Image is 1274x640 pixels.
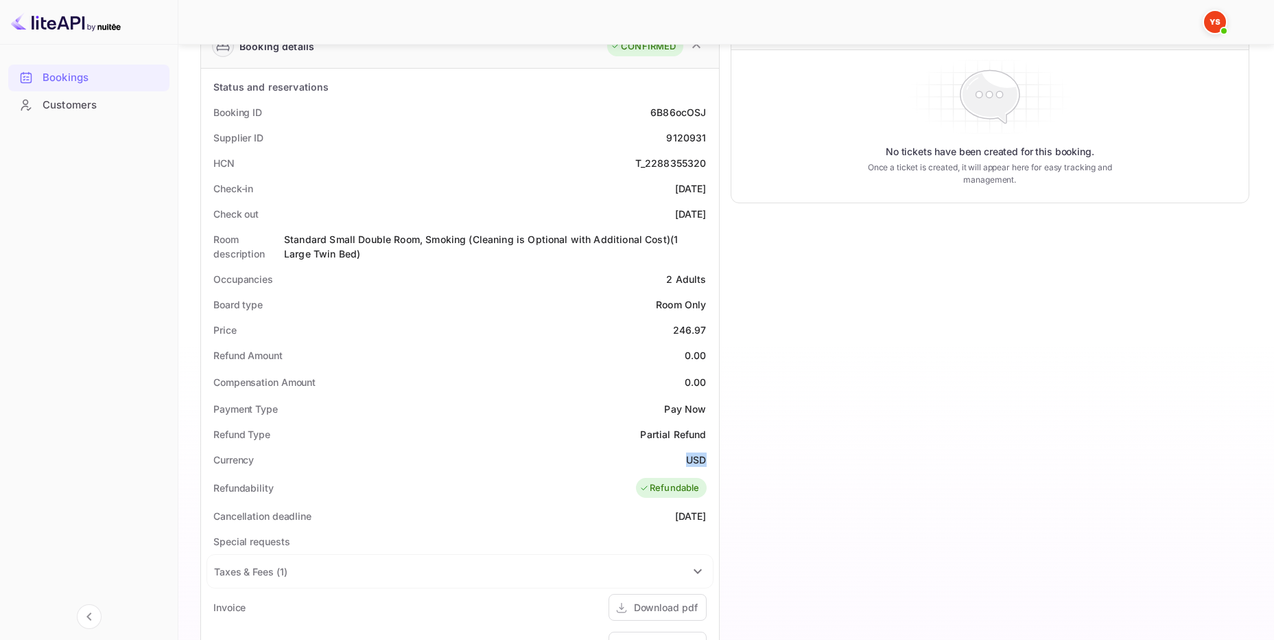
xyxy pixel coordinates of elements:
[213,403,278,415] ya-tr-span: Payment Type
[621,40,676,54] ya-tr-span: CONFIRMED
[650,481,700,495] ya-tr-span: Refundable
[213,350,283,361] ya-tr-span: Refund Amount
[239,39,314,54] ya-tr-span: Booking details
[213,183,253,194] ya-tr-span: Check-in
[207,555,713,588] div: Taxes & Fees (1)
[213,536,290,547] ya-tr-span: Special requests
[213,208,259,220] ya-tr-span: Check out
[685,348,707,363] div: 0.00
[8,92,169,119] div: Customers
[284,566,287,578] ya-tr-span: )
[280,566,284,578] ya-tr-span: 1
[213,510,311,522] ya-tr-span: Cancellation deadline
[664,403,706,415] ya-tr-span: Pay Now
[213,81,329,93] ya-tr-span: Status and reservations
[213,106,262,118] ya-tr-span: Booking ID
[675,181,707,196] div: [DATE]
[213,324,237,336] ya-tr-span: Price
[640,428,706,440] ya-tr-span: Partial Refund
[213,157,235,169] ya-tr-span: HCN
[685,375,707,389] div: 0.00
[43,70,89,86] ya-tr-span: Bookings
[213,376,316,388] ya-tr-span: Compensation Amount
[635,157,707,169] ya-tr-span: T_2288355320
[675,207,707,221] div: [DATE]
[666,273,706,285] ya-tr-span: 2 Adults
[213,299,263,310] ya-tr-span: Board type
[213,273,273,285] ya-tr-span: Occupancies
[213,454,254,466] ya-tr-span: Currency
[213,233,265,260] ya-tr-span: Room description
[43,98,97,113] ya-tr-span: Customers
[686,454,706,466] ya-tr-span: USD
[77,604,102,629] button: Collapse navigation
[213,132,263,144] ya-tr-span: Supplier ID
[656,299,706,310] ya-tr-span: Room Only
[1204,11,1226,33] img: Yandex Support
[666,130,706,145] div: 9120931
[886,145,1094,159] ya-tr-span: No tickets have been created for this booking.
[8,65,169,90] a: Bookings
[8,92,169,117] a: Customers
[11,11,121,33] img: LiteAPI logo
[673,323,707,337] div: 246.97
[213,602,246,613] ya-tr-span: Invoice
[675,509,707,523] div: [DATE]
[650,106,706,118] ya-tr-span: 6B86ocOSJ
[8,65,169,91] div: Bookings
[213,428,270,440] ya-tr-span: Refund Type
[214,566,280,578] ya-tr-span: Taxes & Fees (
[213,482,274,494] ya-tr-span: Refundability
[634,602,698,613] ya-tr-span: Download pdf
[284,233,678,260] ya-tr-span: Standard Small Double Room, Smoking (Cleaning is Optional with Additional Cost)(1 Large Twin Bed)
[851,161,1129,186] ya-tr-span: Once a ticket is created, it will appear here for easy tracking and management.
